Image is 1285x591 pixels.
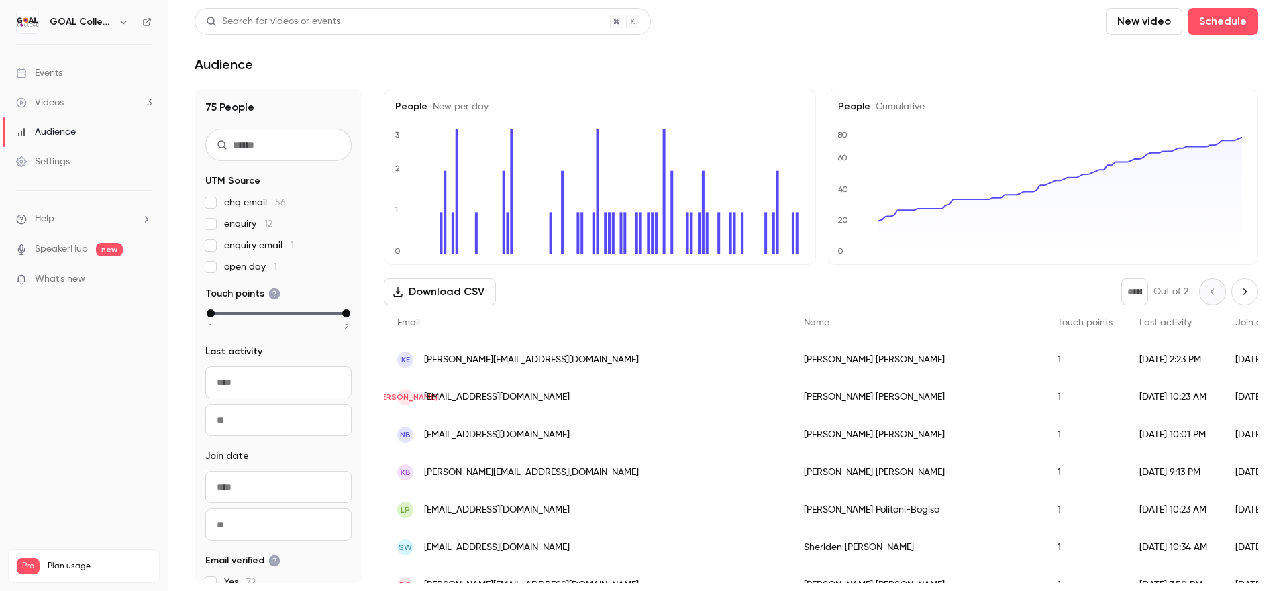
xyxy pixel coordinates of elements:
h6: GOAL College [50,15,113,29]
span: KE [401,354,410,366]
div: [DATE] 2:23 PM [1126,341,1222,378]
div: 1 [1044,491,1126,529]
span: [EMAIL_ADDRESS][DOMAIN_NAME] [424,541,570,555]
a: SpeakerHub [35,242,88,256]
div: [PERSON_NAME] [PERSON_NAME] [790,453,1044,491]
div: min [207,309,215,317]
div: [PERSON_NAME] [PERSON_NAME] [790,416,1044,453]
span: 56 [275,198,286,207]
span: Touch points [205,287,280,301]
li: help-dropdown-opener [16,212,152,226]
input: From [205,471,352,503]
span: New per day [427,102,489,111]
div: [PERSON_NAME] [PERSON_NAME] [790,341,1044,378]
span: [EMAIL_ADDRESS][DOMAIN_NAME] [424,390,570,405]
span: Plan usage [48,561,151,572]
span: Join date [1235,318,1277,327]
span: Pro [17,558,40,574]
span: KB [401,466,411,478]
span: Help [35,212,54,226]
p: Out of 2 [1153,285,1188,299]
h5: People [838,100,1247,113]
div: Videos [16,96,64,109]
text: 20 [838,215,848,225]
span: RG [399,579,411,591]
div: [DATE] 10:34 AM [1126,529,1222,566]
div: Sheriden [PERSON_NAME] [790,529,1044,566]
span: [PERSON_NAME][EMAIL_ADDRESS][DOMAIN_NAME] [424,353,639,367]
div: 1 [1044,378,1126,416]
span: 72 [246,578,256,587]
span: new [96,243,123,256]
div: Settings [16,155,70,168]
span: Touch points [1058,318,1113,327]
span: ehq email [224,196,286,209]
span: 1 [209,321,212,333]
span: NB [400,429,411,441]
button: Schedule [1188,8,1258,35]
div: max [342,309,350,317]
div: [DATE] 10:23 AM [1126,491,1222,529]
button: New video [1106,8,1182,35]
span: Email [397,318,420,327]
iframe: Noticeable Trigger [136,274,152,286]
input: To [205,404,352,436]
span: open day [224,260,277,274]
div: [PERSON_NAME] Politoni-Bogiso [790,491,1044,529]
span: What's new [35,272,85,286]
div: 1 [1044,453,1126,491]
text: 80 [837,130,847,140]
span: Join date [205,449,249,463]
div: [PERSON_NAME] [PERSON_NAME] [790,378,1044,416]
div: Search for videos or events [206,15,340,29]
span: enquiry email [224,239,294,252]
span: Yes [224,576,256,589]
text: 0 [395,246,401,256]
span: [EMAIL_ADDRESS][DOMAIN_NAME] [424,428,570,442]
span: 1 [291,241,294,250]
h1: Audience [195,56,253,72]
button: Next page [1231,278,1258,305]
div: 1 [1044,341,1126,378]
img: GOAL College [17,11,38,33]
text: 0 [837,246,843,256]
span: enquiry [224,217,272,231]
div: Audience [16,125,76,139]
h1: 75 People [205,99,352,115]
h5: People [395,100,805,113]
span: LP [401,504,410,516]
span: Last activity [205,345,262,358]
div: 1 [1044,529,1126,566]
span: [PERSON_NAME] [374,391,438,403]
text: 3 [395,130,400,140]
text: 2 [395,164,400,173]
span: UTM Source [205,174,260,188]
span: 1 [274,262,277,272]
text: 1 [395,205,398,214]
text: 60 [837,153,847,162]
span: 2 [344,321,349,333]
span: Name [804,318,829,327]
span: [PERSON_NAME][EMAIL_ADDRESS][DOMAIN_NAME] [424,466,639,480]
span: Cumulative [870,102,925,111]
div: [DATE] 10:01 PM [1126,416,1222,453]
text: 40 [838,184,848,194]
div: [DATE] 10:23 AM [1126,378,1222,416]
span: SW [399,541,412,553]
input: To [205,508,352,541]
span: Last activity [1139,318,1192,327]
span: 12 [264,219,272,229]
span: [EMAIL_ADDRESS][DOMAIN_NAME] [424,503,570,517]
button: Download CSV [384,278,496,305]
div: Events [16,66,62,80]
div: 1 [1044,416,1126,453]
div: [DATE] 9:13 PM [1126,453,1222,491]
span: Email verified [205,554,280,568]
input: From [205,366,352,398]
